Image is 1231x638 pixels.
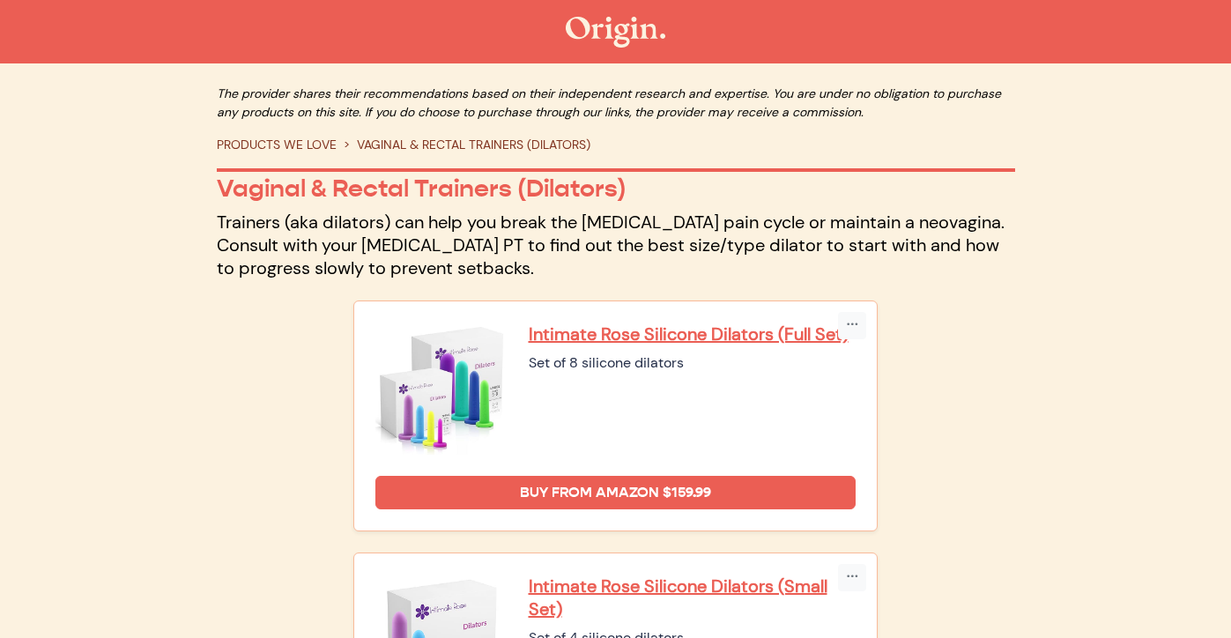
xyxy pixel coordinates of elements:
p: The provider shares their recommendations based on their independent research and expertise. You ... [217,85,1015,122]
a: Buy from Amazon $159.99 [375,476,857,509]
p: Vaginal & Rectal Trainers (Dilators) [217,174,1015,204]
div: Set of 8 silicone dilators [529,352,857,374]
li: VAGINAL & RECTAL TRAINERS (DILATORS) [337,136,590,154]
a: Intimate Rose Silicone Dilators (Full Set) [529,323,857,345]
p: Trainers (aka dilators) can help you break the [MEDICAL_DATA] pain cycle or maintain a neovagina.... [217,211,1015,279]
img: The Origin Shop [566,17,665,48]
a: PRODUCTS WE LOVE [217,137,337,152]
a: Intimate Rose Silicone Dilators (Small Set) [529,575,857,620]
img: Intimate Rose Silicone Dilators (Full Set) [375,323,508,455]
